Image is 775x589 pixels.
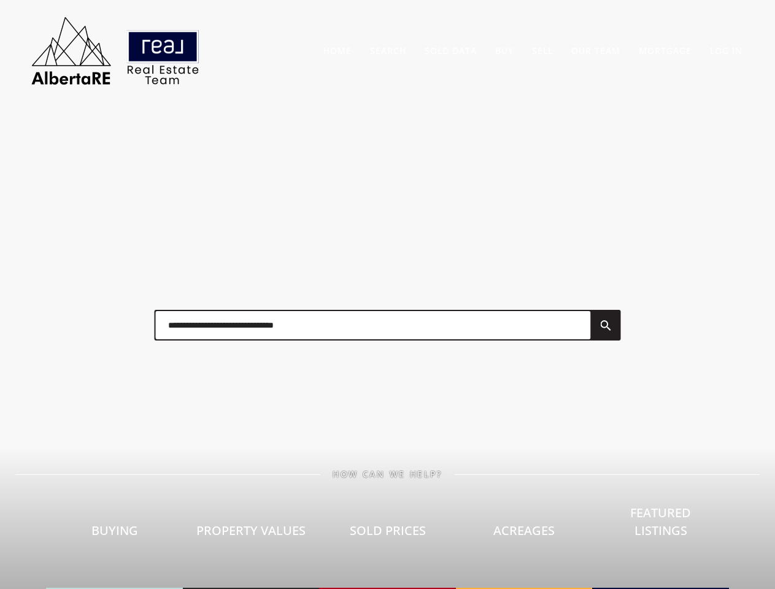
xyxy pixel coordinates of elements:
[639,45,692,56] a: Mortgage
[370,45,406,56] a: Search
[91,522,138,539] span: Buying
[319,479,456,589] a: Sold Prices
[183,479,320,589] a: Property Values
[571,45,620,56] a: Our Team
[495,45,514,56] a: Buy
[493,522,555,539] span: Acreages
[532,45,553,56] a: Sell
[323,45,352,56] a: Home
[46,479,183,589] a: Buying
[630,504,691,539] span: Featured Listings
[23,12,207,89] img: AlbertaRE Real Estate Team | Real Broker
[196,522,306,539] span: Property Values
[350,522,426,539] span: Sold Prices
[710,45,742,56] a: Log In
[425,45,477,56] a: Sold Data
[456,479,593,589] a: Acreages
[592,461,729,589] a: Featured Listings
